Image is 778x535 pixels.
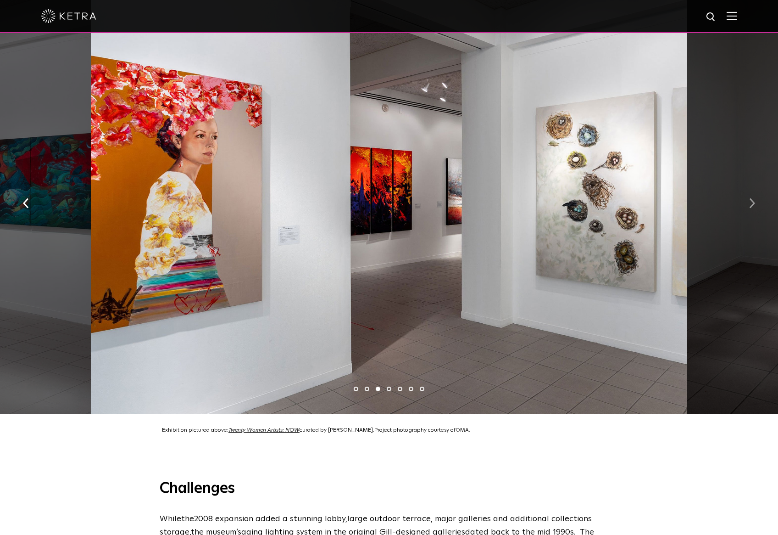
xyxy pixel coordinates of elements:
img: ketra-logo-2019-white [41,9,96,23]
span: OMA [456,428,469,433]
span: Exhibition pictured above: curated by [PERSON_NAME]. [162,428,374,433]
h3: Challenges [160,479,618,499]
span: . [469,428,470,433]
img: arrow-right-black.svg [749,198,755,208]
a: Twenty Women Artists: NOW [228,428,300,433]
img: arrow-left-black.svg [23,198,29,208]
img: Hamburger%20Nav.svg [727,11,737,20]
img: search icon [706,11,717,23]
span: the [181,515,194,523]
span: 2008 expansion added a stunning lobby, [194,515,347,523]
span: While [160,515,181,523]
span: Project photography courtesy of [374,428,456,433]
